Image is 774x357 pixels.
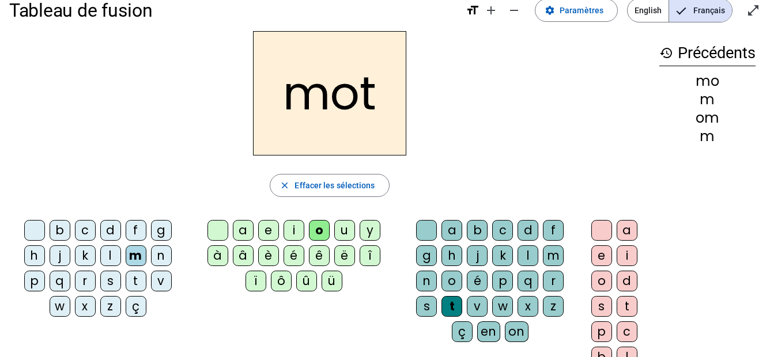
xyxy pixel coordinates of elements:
[617,296,637,317] div: t
[270,174,389,197] button: Effacer les sélections
[560,3,603,17] span: Paramètres
[271,271,292,291] div: ô
[617,220,637,241] div: a
[467,245,488,266] div: j
[467,271,488,291] div: é
[360,245,380,266] div: î
[258,245,279,266] div: è
[659,46,673,60] mat-icon: history
[296,271,317,291] div: û
[50,296,70,317] div: w
[591,245,612,266] div: e
[50,245,70,266] div: j
[360,220,380,241] div: y
[492,245,513,266] div: k
[334,220,355,241] div: u
[24,271,45,291] div: p
[591,271,612,291] div: o
[659,40,756,66] h3: Précédents
[151,271,172,291] div: v
[452,321,473,342] div: ç
[75,296,96,317] div: x
[416,296,437,317] div: s
[617,271,637,291] div: d
[246,271,266,291] div: ï
[284,245,304,266] div: é
[617,245,637,266] div: i
[309,245,330,266] div: ê
[233,245,254,266] div: â
[75,245,96,266] div: k
[322,271,342,291] div: ü
[50,220,70,241] div: b
[467,220,488,241] div: b
[543,271,564,291] div: r
[543,245,564,266] div: m
[151,245,172,266] div: n
[75,220,96,241] div: c
[126,220,146,241] div: f
[466,3,479,17] mat-icon: format_size
[477,321,500,342] div: en
[233,220,254,241] div: a
[100,245,121,266] div: l
[207,245,228,266] div: à
[746,3,760,17] mat-icon: open_in_full
[591,321,612,342] div: p
[543,220,564,241] div: f
[659,93,756,107] div: m
[492,271,513,291] div: p
[505,321,528,342] div: on
[295,178,375,192] span: Effacer les sélections
[492,296,513,317] div: w
[518,271,538,291] div: q
[543,296,564,317] div: z
[126,296,146,317] div: ç
[441,296,462,317] div: t
[484,3,498,17] mat-icon: add
[100,271,121,291] div: s
[151,220,172,241] div: g
[416,245,437,266] div: g
[545,5,555,16] mat-icon: settings
[659,74,756,88] div: mo
[416,271,437,291] div: n
[659,130,756,143] div: m
[100,296,121,317] div: z
[492,220,513,241] div: c
[441,245,462,266] div: h
[284,220,304,241] div: i
[617,321,637,342] div: c
[518,296,538,317] div: x
[75,271,96,291] div: r
[334,245,355,266] div: ë
[518,220,538,241] div: d
[280,180,290,191] mat-icon: close
[126,245,146,266] div: m
[659,111,756,125] div: om
[441,271,462,291] div: o
[591,296,612,317] div: s
[507,3,521,17] mat-icon: remove
[24,245,45,266] div: h
[100,220,121,241] div: d
[467,296,488,317] div: v
[309,220,330,241] div: o
[50,271,70,291] div: q
[441,220,462,241] div: a
[126,271,146,291] div: t
[253,31,406,155] h2: mot
[258,220,279,241] div: e
[518,245,538,266] div: l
